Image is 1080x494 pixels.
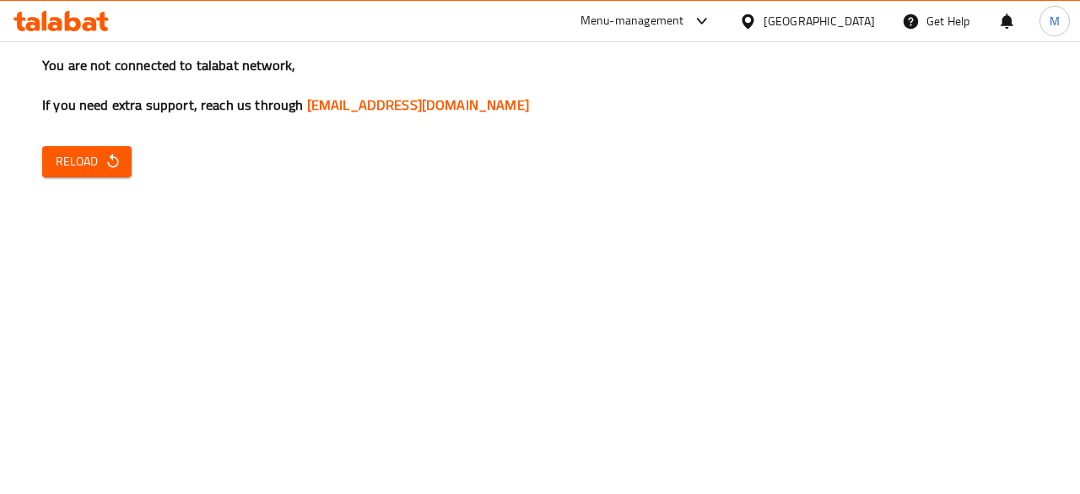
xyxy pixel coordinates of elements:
span: Reload [56,151,118,172]
div: Menu-management [580,11,684,31]
span: M [1050,12,1060,30]
div: [GEOGRAPHIC_DATA] [764,12,875,30]
a: [EMAIL_ADDRESS][DOMAIN_NAME] [307,92,529,117]
button: Reload [42,146,132,177]
h3: You are not connected to talabat network, If you need extra support, reach us through [42,56,1038,115]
